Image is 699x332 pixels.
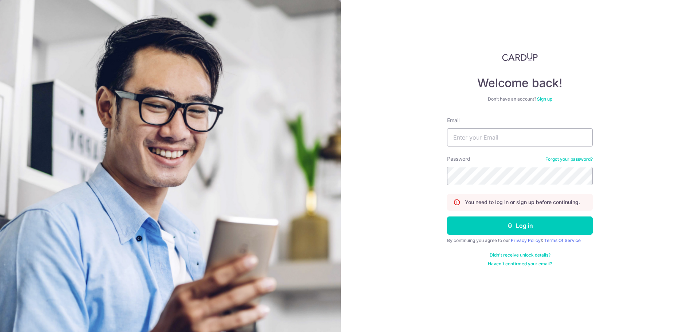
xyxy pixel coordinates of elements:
img: CardUp Logo [502,52,538,61]
a: Privacy Policy [511,238,541,243]
a: Terms Of Service [544,238,581,243]
a: Forgot your password? [545,156,593,162]
button: Log in [447,216,593,235]
p: You need to log in or sign up before continuing. [465,199,580,206]
div: By continuing you agree to our & [447,238,593,243]
a: Sign up [537,96,552,102]
input: Enter your Email [447,128,593,147]
h4: Welcome back! [447,76,593,90]
a: Haven't confirmed your email? [488,261,552,267]
a: Didn't receive unlock details? [490,252,550,258]
label: Password [447,155,470,163]
label: Email [447,117,459,124]
div: Don’t have an account? [447,96,593,102]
